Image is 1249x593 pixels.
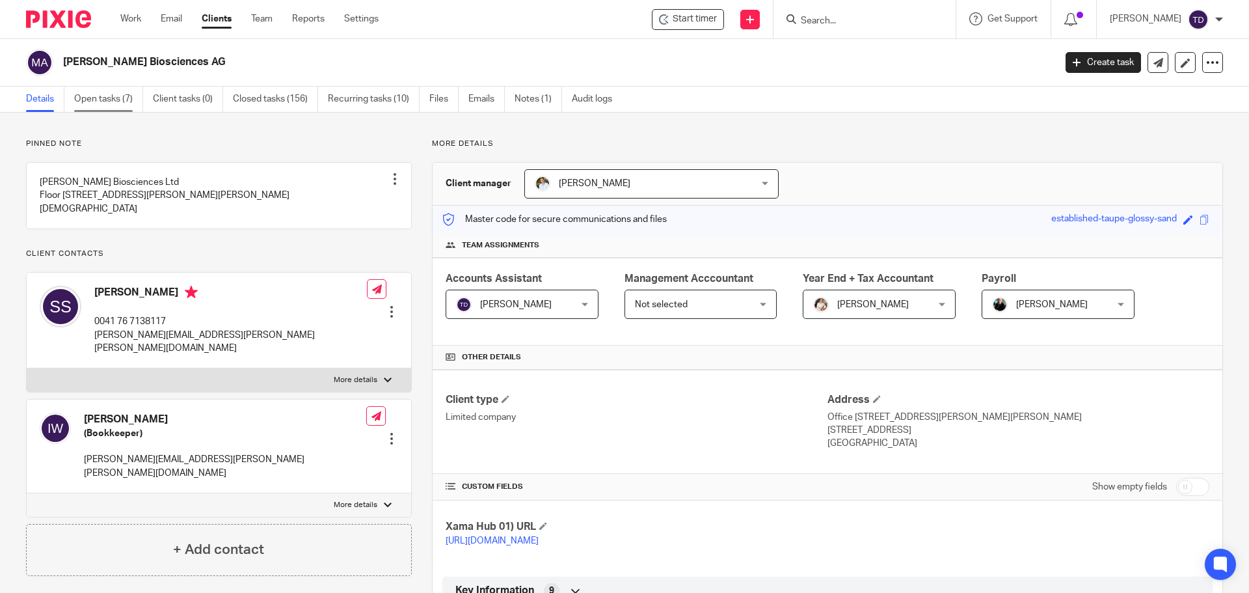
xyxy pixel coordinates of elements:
[446,520,827,534] h4: Xama Hub 01) URL
[827,411,1209,424] p: Office [STREET_ADDRESS][PERSON_NAME][PERSON_NAME]
[446,393,827,407] h4: Client type
[185,286,198,299] i: Primary
[515,87,562,112] a: Notes (1)
[26,249,412,259] p: Client contacts
[456,297,472,312] img: svg%3E
[442,213,667,226] p: Master code for secure communications and files
[74,87,143,112] a: Open tasks (7)
[652,9,724,30] div: Myria Biosciences AG
[153,87,223,112] a: Client tasks (0)
[1051,212,1177,227] div: established-taupe-glossy-sand
[63,55,850,69] h2: [PERSON_NAME] Biosciences AG
[982,273,1016,284] span: Payroll
[328,87,420,112] a: Recurring tasks (10)
[251,12,273,25] a: Team
[26,87,64,112] a: Details
[1092,480,1167,493] label: Show empty fields
[26,49,53,76] img: svg%3E
[84,453,366,480] p: [PERSON_NAME][EMAIL_ADDRESS][PERSON_NAME][PERSON_NAME][DOMAIN_NAME]
[26,139,412,149] p: Pinned note
[799,16,917,27] input: Search
[673,12,717,26] span: Start timer
[837,300,909,309] span: [PERSON_NAME]
[446,411,827,424] p: Limited company
[1188,9,1209,30] img: svg%3E
[446,536,539,545] a: [URL][DOMAIN_NAME]
[446,273,542,284] span: Accounts Assistant
[624,273,753,284] span: Management Acccountant
[480,300,552,309] span: [PERSON_NAME]
[462,240,539,251] span: Team assignments
[827,437,1209,450] p: [GEOGRAPHIC_DATA]
[827,424,1209,437] p: [STREET_ADDRESS]
[233,87,318,112] a: Closed tasks (156)
[40,413,71,444] img: svg%3E
[94,286,367,302] h4: [PERSON_NAME]
[26,10,91,28] img: Pixie
[84,427,366,440] h5: (Bookkeeper)
[429,87,459,112] a: Files
[173,540,264,560] h4: + Add contact
[344,12,379,25] a: Settings
[334,500,377,510] p: More details
[120,12,141,25] a: Work
[1066,52,1141,73] a: Create task
[468,87,505,112] a: Emails
[94,315,367,328] p: 0041 76 7138117
[1110,12,1181,25] p: [PERSON_NAME]
[40,286,81,327] img: svg%3E
[202,12,232,25] a: Clients
[572,87,622,112] a: Audit logs
[94,329,367,355] p: [PERSON_NAME][EMAIL_ADDRESS][PERSON_NAME][PERSON_NAME][DOMAIN_NAME]
[334,375,377,385] p: More details
[292,12,325,25] a: Reports
[803,273,933,284] span: Year End + Tax Accountant
[432,139,1223,149] p: More details
[535,176,550,191] img: sarah-royle.jpg
[84,413,366,426] h4: [PERSON_NAME]
[987,14,1038,23] span: Get Support
[559,179,630,188] span: [PERSON_NAME]
[992,297,1008,312] img: nicky-partington.jpg
[635,300,688,309] span: Not selected
[813,297,829,312] img: Kayleigh%20Henson.jpeg
[1016,300,1088,309] span: [PERSON_NAME]
[827,393,1209,407] h4: Address
[446,177,511,190] h3: Client manager
[446,482,827,492] h4: CUSTOM FIELDS
[161,12,182,25] a: Email
[462,352,521,363] span: Other details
